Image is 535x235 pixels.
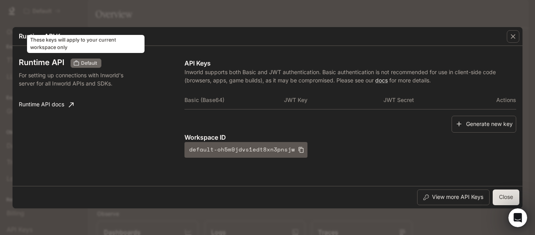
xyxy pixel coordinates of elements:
span: Default [78,60,100,67]
th: JWT Secret [383,91,483,109]
div: These keys will apply to your current workspace only [70,58,101,68]
p: Inworld supports both Basic and JWT authentication. Basic authentication is not recommended for u... [184,68,516,84]
p: For setting up connections with Inworld's server for all Inworld APIs and SDKs. [19,71,138,87]
p: Workspace ID [184,133,516,142]
div: These keys will apply to your current workspace only [27,35,145,53]
button: default-oh5m9jdvs1edt8xn3pnsjw [184,142,307,158]
a: docs [375,77,388,84]
p: Runtime API Key [19,31,67,41]
button: Generate new key [452,116,516,133]
button: View more API Keys [417,189,490,205]
a: Runtime API docs [16,97,77,113]
iframe: Intercom live chat [508,208,527,227]
th: Basic (Base64) [184,91,284,109]
h3: Runtime API [19,58,64,66]
th: JWT Key [284,91,383,109]
button: Close [493,189,519,205]
p: API Keys [184,58,516,68]
th: Actions [483,91,516,109]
